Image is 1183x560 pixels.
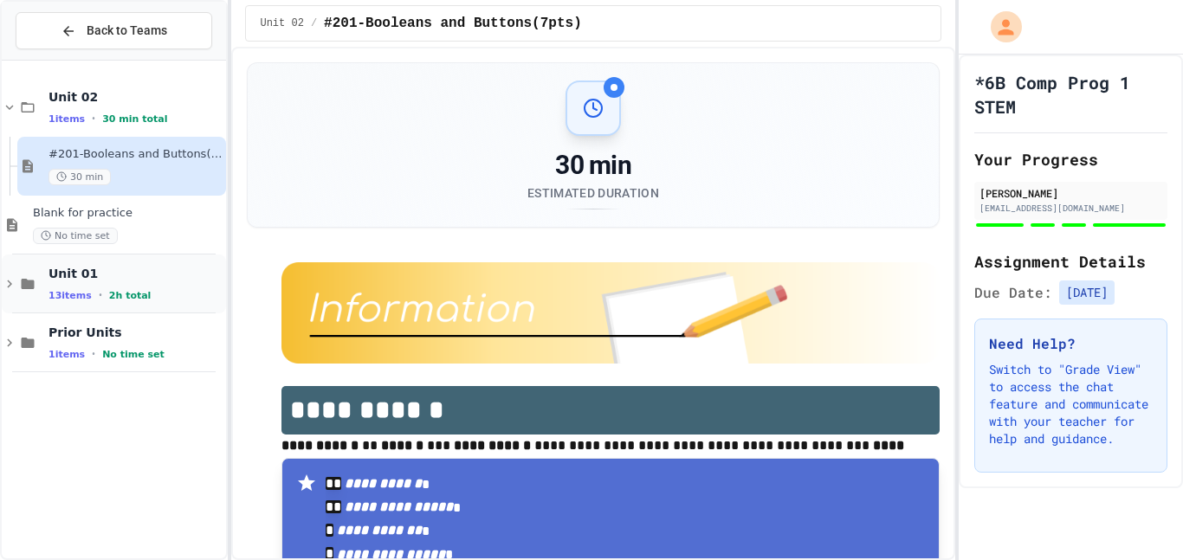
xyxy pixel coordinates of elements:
[48,147,223,162] span: #201-Booleans and Buttons(7pts)
[1059,280,1115,305] span: [DATE]
[48,89,223,105] span: Unit 02
[311,16,317,30] span: /
[87,22,167,40] span: Back to Teams
[92,347,95,361] span: •
[260,16,303,30] span: Unit 02
[16,12,212,49] button: Back to Teams
[92,112,95,126] span: •
[33,206,223,221] span: Blank for practice
[48,169,111,185] span: 30 min
[989,333,1153,354] h3: Need Help?
[109,290,152,301] span: 2h total
[989,361,1153,447] p: Switch to "Grade View" to access the chat feature and communicate with your teacher for help and ...
[974,70,1167,119] h1: *6B Comp Prog 1 STEM
[324,13,582,34] span: #201-Booleans and Buttons(7pts)
[102,113,167,125] span: 30 min total
[48,325,223,340] span: Prior Units
[33,228,118,244] span: No time set
[979,202,1162,215] div: [EMAIL_ADDRESS][DOMAIN_NAME]
[48,266,223,281] span: Unit 01
[979,185,1162,201] div: [PERSON_NAME]
[973,7,1026,47] div: My Account
[48,113,85,125] span: 1 items
[974,282,1052,303] span: Due Date:
[99,288,102,302] span: •
[527,184,659,202] div: Estimated Duration
[974,249,1167,274] h2: Assignment Details
[48,290,92,301] span: 13 items
[48,349,85,360] span: 1 items
[527,150,659,181] div: 30 min
[102,349,165,360] span: No time set
[974,147,1167,171] h2: Your Progress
